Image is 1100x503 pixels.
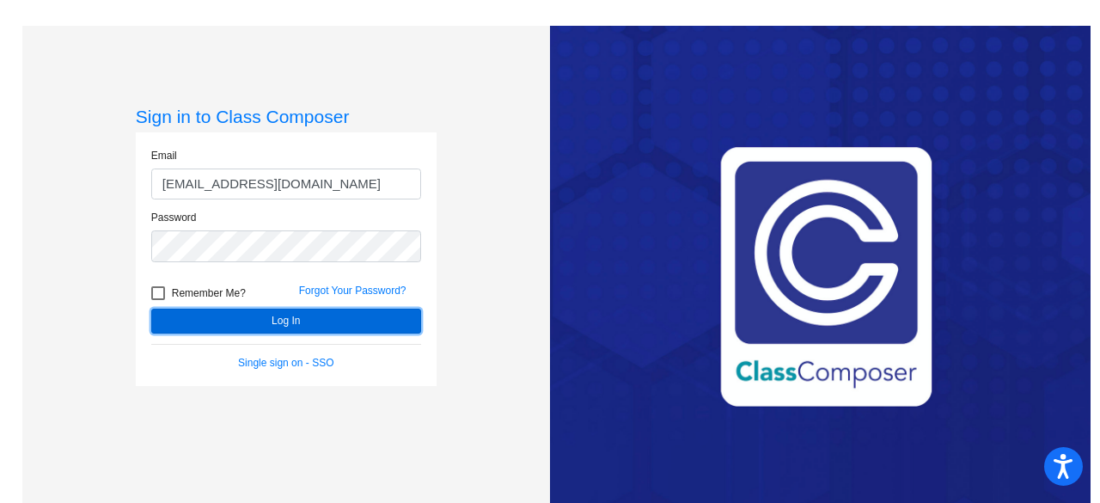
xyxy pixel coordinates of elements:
a: Forgot Your Password? [299,285,406,297]
label: Email [151,148,177,163]
span: Remember Me? [172,283,246,304]
button: Log In [151,309,421,334]
a: Single sign on - SSO [238,357,333,369]
label: Password [151,210,197,225]
h3: Sign in to Class Composer [136,106,437,127]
